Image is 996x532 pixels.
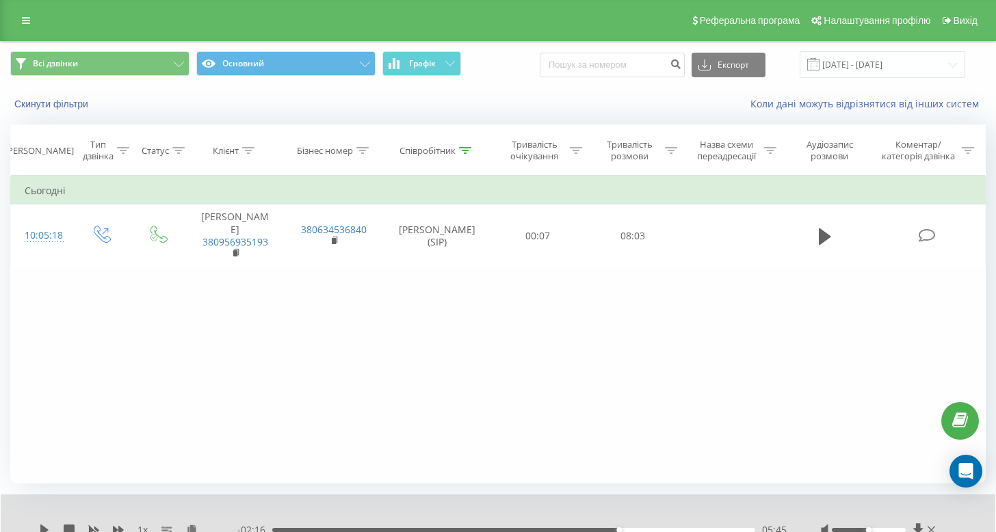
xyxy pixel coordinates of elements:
div: Бізнес номер [297,145,353,157]
div: Тривалість розмови [598,139,661,162]
div: [PERSON_NAME] [5,145,74,157]
a: Коли дані можуть відрізнятися вiд інших систем [750,97,986,110]
div: Аудіозапис розмови [792,139,868,162]
td: [PERSON_NAME] [185,204,285,267]
span: Графік [409,59,436,68]
div: Тип дзвінка [83,139,114,162]
button: Основний [196,51,376,76]
a: 380956935193 [202,235,268,248]
button: Експорт [692,53,765,77]
span: Всі дзвінки [33,58,78,69]
div: Статус [142,145,169,157]
input: Пошук за номером [540,53,685,77]
div: Назва схеми переадресації [693,139,761,162]
span: Вихід [954,15,978,26]
div: Open Intercom Messenger [949,455,982,488]
span: Реферальна програма [700,15,800,26]
div: Співробітник [399,145,456,157]
div: 10:05:18 [25,222,58,249]
div: Тривалість очікування [503,139,566,162]
td: 08:03 [586,204,681,267]
div: Клієнт [213,145,239,157]
div: Коментар/категорія дзвінка [878,139,958,162]
span: Налаштування профілю [824,15,930,26]
a: 380634536840 [301,223,367,236]
td: [PERSON_NAME] (SIP) [384,204,490,267]
button: Всі дзвінки [10,51,189,76]
button: Графік [382,51,461,76]
td: Сьогодні [11,177,986,204]
button: Скинути фільтри [10,98,95,110]
td: 00:07 [490,204,586,267]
